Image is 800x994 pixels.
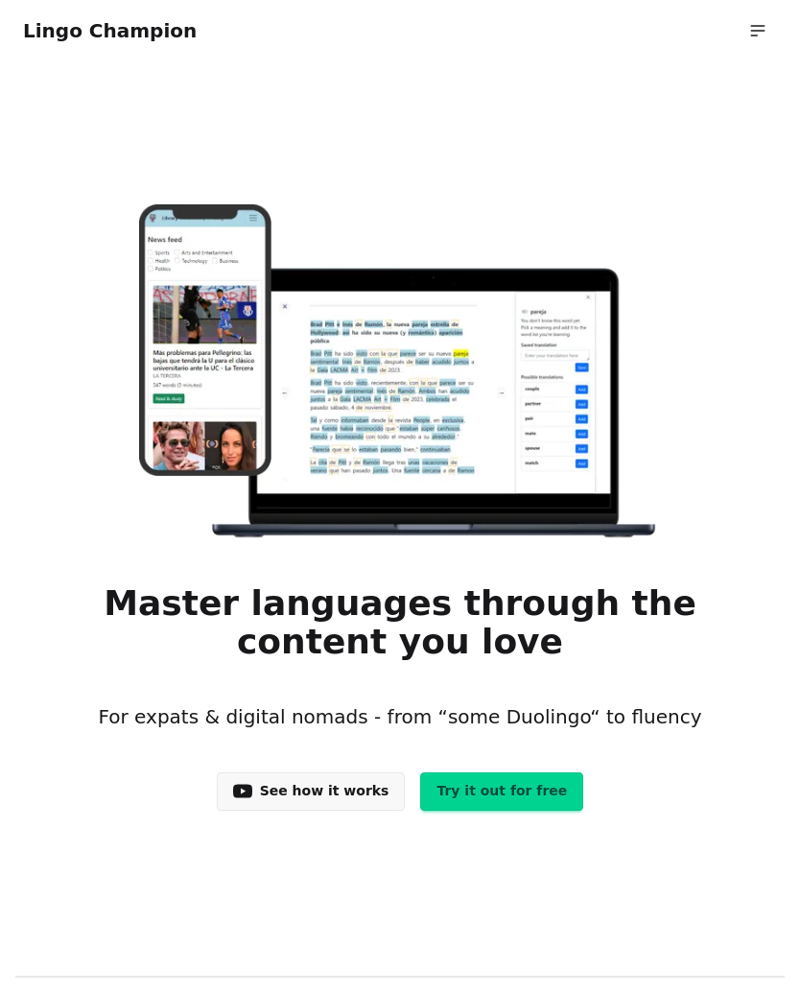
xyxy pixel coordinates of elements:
a: Lingo Champion [23,19,197,42]
h1: Master languages through the content you love [31,584,769,661]
a: Try it out for free [420,772,583,811]
a: See how it works [217,772,406,811]
h3: For expats & digital nomads - from “some Duolingo“ to fluency [31,680,769,753]
img: Learn languages online [124,204,676,542]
